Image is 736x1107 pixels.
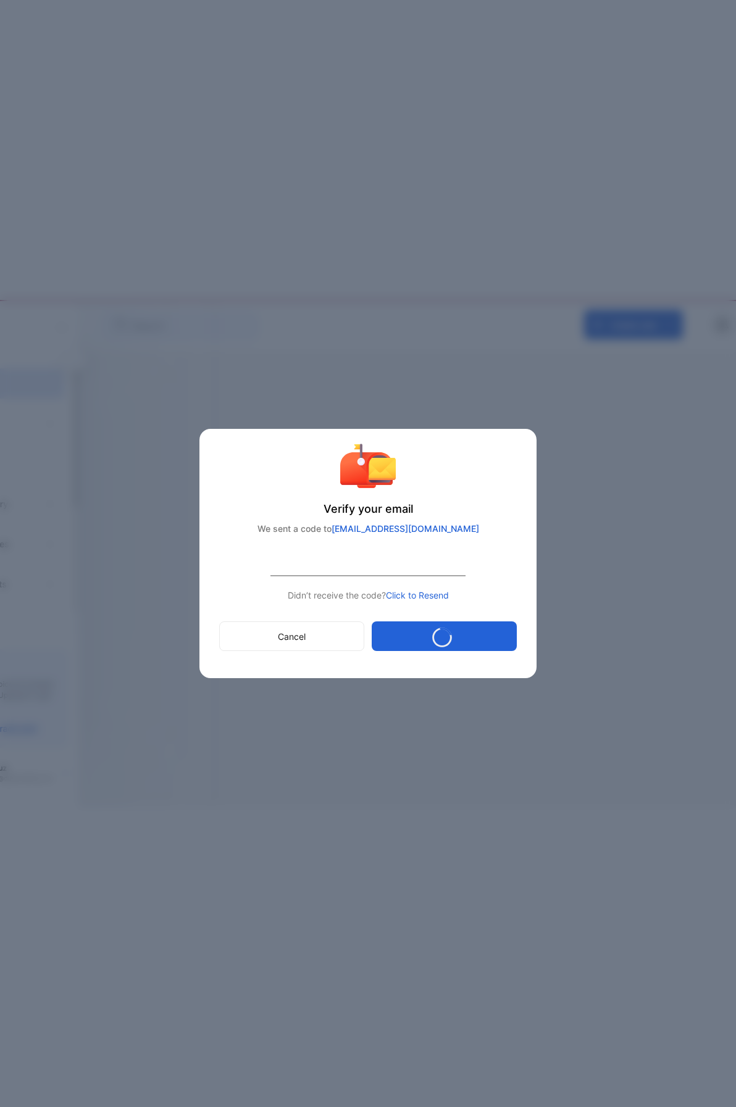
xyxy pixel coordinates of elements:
[219,522,517,535] p: We sent a code to
[219,589,517,602] p: Didn’t receive the code?
[386,590,449,600] span: Click to Resend
[219,500,517,517] p: Verify your email
[340,444,396,488] img: verify account
[219,621,364,651] button: Cancel
[332,523,479,534] span: [EMAIL_ADDRESS][DOMAIN_NAME]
